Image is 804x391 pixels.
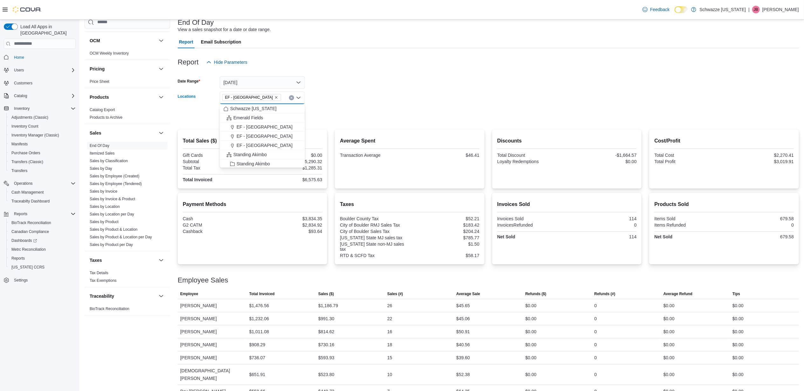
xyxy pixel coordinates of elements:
button: Pricing [90,66,156,72]
div: 679.58 [725,216,794,221]
button: Sales [90,130,156,136]
span: Standing Akimbo [233,151,267,158]
button: Transfers (Classic) [6,157,78,166]
span: Tax Exemptions [90,278,117,283]
div: $0.00 [663,302,675,309]
div: $2,270.41 [725,153,794,158]
div: $0.00 [732,302,744,309]
span: Reports [11,210,76,218]
button: Standing Akimbo [220,150,305,159]
span: Metrc Reconciliation [11,247,46,252]
p: | [748,6,750,13]
div: $40.56 [456,341,470,348]
div: $0.00 [732,315,744,322]
a: Sales by Product per Day [90,242,133,247]
a: OCM Weekly Inventory [90,51,129,56]
div: Gift Cards [183,153,251,158]
button: Operations [11,180,35,187]
div: Total Tax [183,165,251,170]
div: $1,232.06 [249,315,269,322]
div: $0.00 [732,328,744,335]
h2: Payment Methods [183,201,322,208]
span: Reports [14,211,27,216]
span: Email Subscription [201,36,241,48]
div: [PERSON_NAME] [178,325,247,338]
span: BioTrack Reconciliation [90,306,129,311]
a: [US_STATE] CCRS [9,263,47,271]
span: Sales by Location [90,204,120,209]
button: Traceability [157,292,165,300]
div: 0 [594,341,597,348]
div: 114 [568,216,636,221]
div: $0.00 [663,315,675,322]
button: Users [11,66,26,74]
button: Reports [11,210,30,218]
div: $1,285.31 [254,165,322,170]
div: 679.58 [725,234,794,239]
button: EF - [GEOGRAPHIC_DATA] [220,132,305,141]
button: Metrc Reconciliation [6,245,78,254]
div: $785.77 [411,235,479,240]
span: Canadian Compliance [11,229,49,234]
button: Canadian Compliance [6,227,78,236]
span: Feedback [650,6,670,13]
div: Jayden Burnette-Latzer [752,6,760,13]
button: BioTrack Reconciliation [6,218,78,227]
span: Itemized Sales [90,151,115,156]
div: $50.91 [456,328,470,335]
div: $58.17 [411,253,479,258]
div: G2 CATM [183,222,251,228]
h3: Products [90,94,109,100]
span: End Of Day [90,143,109,148]
div: $3,834.35 [254,216,322,221]
a: Sales by Employee (Created) [90,174,140,178]
a: Inventory Manager (Classic) [9,131,62,139]
div: $991.30 [318,315,334,322]
div: $6,575.63 [254,177,322,182]
div: 114 [568,234,636,239]
span: Users [14,68,24,73]
span: Dashboards [9,237,76,244]
a: Transfers (Classic) [9,158,46,166]
div: Pricing [85,78,170,88]
div: $0.00 [525,328,536,335]
div: 0 [594,328,597,335]
button: Inventory [1,104,78,113]
span: [US_STATE] CCRS [11,265,45,270]
button: Inventory Manager (Classic) [6,131,78,140]
span: JB [754,6,758,13]
span: Inventory [14,106,30,111]
a: Sales by Invoice [90,189,117,194]
div: $204.24 [411,229,479,234]
a: Sales by Employee (Tendered) [90,182,142,186]
div: $46.41 [411,153,479,158]
span: BioTrack Reconciliation [9,219,76,227]
label: Date Range [178,79,200,84]
span: Inventory Count [9,123,76,130]
span: Customers [14,81,32,86]
button: Close list of options [296,95,301,100]
div: $2,834.92 [254,222,322,228]
span: Average Sale [456,291,480,296]
span: Home [11,53,76,61]
a: Catalog Export [90,108,115,112]
button: Hide Parameters [204,56,250,69]
button: Users [1,66,78,75]
button: Taxes [90,257,156,263]
span: Traceabilty Dashboard [9,197,76,205]
div: City of Boulder RMJ Sales Tax [340,222,408,228]
button: Home [1,53,78,62]
a: Sales by Location [90,204,120,209]
span: Sales by Location per Day [90,212,134,217]
h3: Pricing [90,66,105,72]
span: Tips [732,291,740,296]
span: Operations [11,180,76,187]
div: $730.16 [318,341,334,348]
a: Products to Archive [90,115,122,120]
a: Sales by Classification [90,159,128,163]
a: Inventory Count [9,123,41,130]
div: Taxes [85,269,170,287]
span: EF - [GEOGRAPHIC_DATA] [225,94,273,101]
div: 16 [387,328,392,335]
